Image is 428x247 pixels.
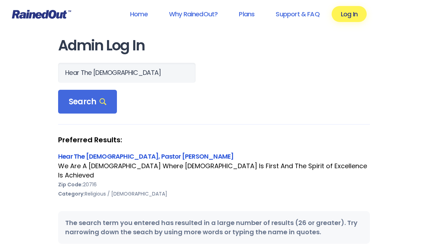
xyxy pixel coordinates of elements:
[58,190,85,197] b: Category:
[121,6,157,22] a: Home
[266,6,328,22] a: Support & FAQ
[58,135,370,144] strong: Preferred Results:
[58,38,370,54] h1: Admin Log In
[58,211,370,244] div: The search term you entered has resulted in a large number of results (26 or greater). Try narrow...
[230,6,264,22] a: Plans
[58,152,370,161] div: Hear The [DEMOGRAPHIC_DATA], Pastor [PERSON_NAME]
[58,161,370,180] div: We Are A [DEMOGRAPHIC_DATA] Where [DEMOGRAPHIC_DATA] Is First And The Spirit of Excellence Is Ach...
[58,189,370,198] div: Religious / [DEMOGRAPHIC_DATA]
[58,152,233,161] a: Hear The [DEMOGRAPHIC_DATA], Pastor [PERSON_NAME]
[58,63,196,83] input: Search Orgs…
[160,6,227,22] a: Why RainedOut?
[58,90,117,114] div: Search
[69,97,106,107] span: Search
[332,6,367,22] a: Log In
[58,181,83,188] b: Zip Code:
[58,180,370,189] div: 20716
